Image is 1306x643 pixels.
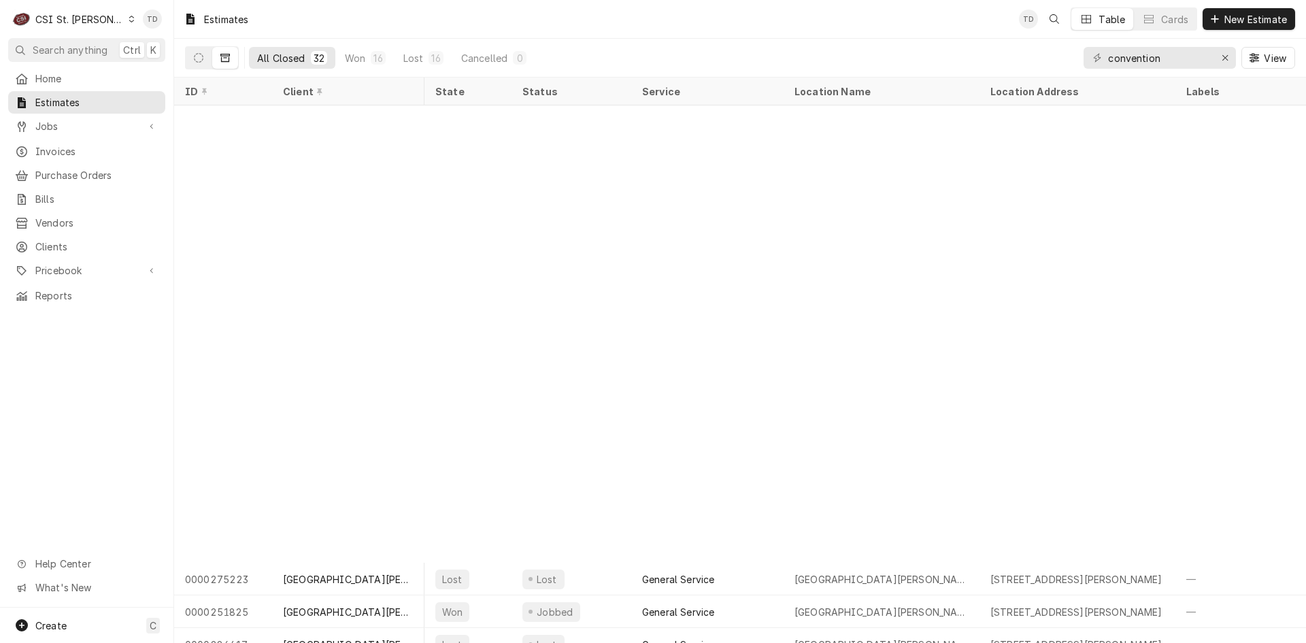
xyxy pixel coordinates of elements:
div: TD [1019,10,1038,29]
div: Lost [441,572,464,587]
div: 16 [373,51,382,65]
div: Status [522,84,618,99]
div: TD [143,10,162,29]
div: [GEOGRAPHIC_DATA][PERSON_NAME] [794,572,969,587]
span: Search anything [33,43,107,57]
input: Keyword search [1108,47,1210,69]
a: Estimates [8,91,165,114]
div: Won [441,605,464,619]
div: Location Address [990,84,1162,99]
a: Go to What's New [8,576,165,599]
span: Ctrl [123,43,141,57]
span: Purchase Orders [35,168,158,182]
button: New Estimate [1203,8,1295,30]
div: State [435,84,501,99]
span: Invoices [35,144,158,159]
div: 0000251825 [174,595,272,628]
div: 0 [516,51,524,65]
div: General Service [642,572,714,587]
span: Reports [35,288,158,303]
div: C [12,10,31,29]
div: Lost [403,51,424,65]
div: [GEOGRAPHIC_DATA][PERSON_NAME] [283,572,414,587]
a: Vendors [8,212,165,234]
a: Go to Pricebook [8,259,165,282]
a: Purchase Orders [8,164,165,186]
div: Cancelled [461,51,507,65]
div: 0000275223 [174,563,272,595]
div: Service [642,84,770,99]
div: [STREET_ADDRESS][PERSON_NAME] [990,572,1162,587]
div: All Closed [257,51,305,65]
div: 16 [431,51,440,65]
a: Reports [8,284,165,307]
span: Home [35,71,158,86]
span: Help Center [35,557,157,571]
span: Jobs [35,119,138,133]
span: Estimates [35,95,158,110]
span: New Estimate [1222,12,1290,27]
span: K [150,43,156,57]
div: [STREET_ADDRESS][PERSON_NAME] [990,605,1162,619]
div: CSI St. [PERSON_NAME] [35,12,124,27]
span: Pricebook [35,263,138,278]
button: View [1241,47,1295,69]
span: Bills [35,192,158,206]
button: Search anythingCtrlK [8,38,165,62]
div: Table [1099,12,1125,27]
button: Open search [1043,8,1065,30]
a: Clients [8,235,165,258]
button: Erase input [1214,47,1236,69]
a: Bills [8,188,165,210]
div: Won [345,51,365,65]
span: C [150,619,156,633]
div: Client [283,84,411,99]
div: Jobbed [535,605,575,619]
div: Lost [535,572,559,587]
div: Tim Devereux's Avatar [1019,10,1038,29]
div: [GEOGRAPHIC_DATA][PERSON_NAME] [283,605,414,619]
span: What's New [35,580,157,595]
div: Cards [1161,12,1188,27]
div: ID [185,84,258,99]
a: Home [8,67,165,90]
a: Go to Jobs [8,115,165,137]
span: Vendors [35,216,158,230]
span: Create [35,620,67,631]
div: General Service [642,605,714,619]
span: Clients [35,240,158,254]
span: View [1261,51,1289,65]
div: [GEOGRAPHIC_DATA][PERSON_NAME] [794,605,969,619]
a: Invoices [8,140,165,163]
div: 32 [314,51,324,65]
a: Go to Help Center [8,553,165,575]
div: CSI St. Louis's Avatar [12,10,31,29]
div: Location Name [794,84,966,99]
div: Tim Devereux's Avatar [143,10,162,29]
